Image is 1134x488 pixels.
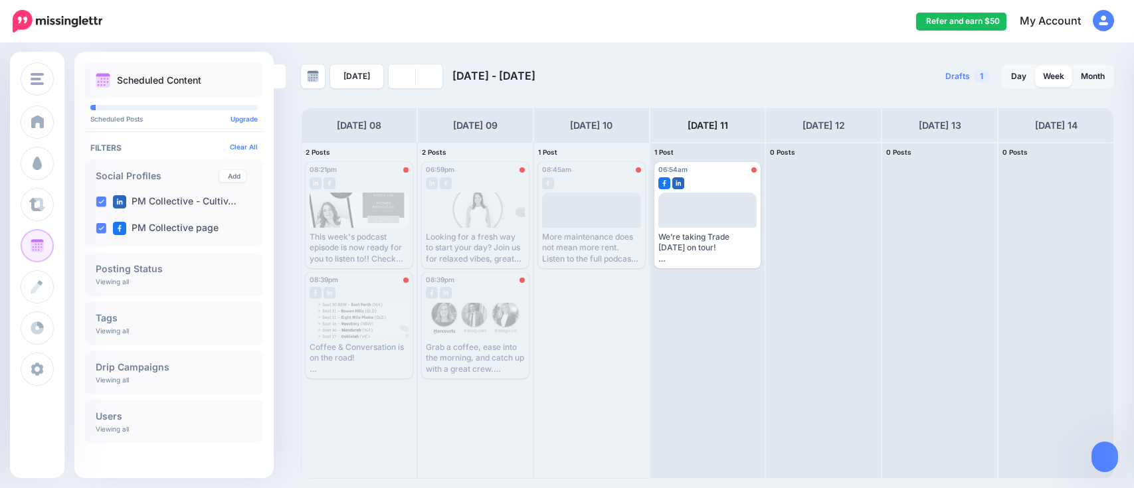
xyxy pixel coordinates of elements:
a: [DATE] [330,64,383,88]
div: Loading [573,222,610,240]
a: Add [219,170,246,182]
img: facebook-square.png [658,177,670,189]
h4: [DATE] 09 [453,118,498,133]
img: linkedin-grey-square.png [324,287,335,299]
div: Looking for a fresh way to start your day? Join us for relaxed vibes, great chats, and your morni... [426,232,525,264]
div: Loading [690,222,726,240]
div: Grab a coffee, ease into the morning, and catch up with a great crew. We’re keeping it chill no a... [426,342,525,374]
a: Day [1003,66,1034,87]
a: My Account [1006,5,1114,38]
span: 08:45am [542,165,571,173]
h4: [DATE] 14 [1035,118,1078,133]
img: menu.png [31,73,44,85]
p: Viewing all [96,327,129,335]
img: Missinglettr [13,10,102,33]
img: calendar.png [96,73,110,88]
span: Drafts [945,72,970,80]
h4: Filters [90,143,258,153]
img: linkedin-square.png [672,177,684,189]
p: Scheduled Posts [90,116,258,122]
h4: Tags [96,313,252,323]
a: Upgrade [231,115,258,123]
img: facebook-grey-square.png [324,177,335,189]
span: 2 Posts [422,148,446,156]
h4: [DATE] 11 [688,118,728,133]
span: 08:39pm [310,276,338,284]
p: Viewing all [96,376,129,384]
span: 2 Posts [306,148,330,156]
span: 1 Post [538,148,557,156]
img: linkedin-grey-square.png [426,177,438,189]
span: 0 Posts [770,148,795,156]
span: 08:39pm [426,276,454,284]
a: Month [1073,66,1113,87]
p: Viewing all [96,425,129,433]
p: Viewing all [96,278,129,285]
span: 1 Post [654,148,674,156]
a: Week [1035,66,1072,87]
h4: Social Profiles [96,171,219,181]
span: 08:21pm [310,165,337,173]
h4: Users [96,412,252,421]
img: facebook-square.png [113,222,126,235]
a: Refer and earn $50 [916,13,1006,31]
img: facebook-grey-square.png [542,177,554,189]
label: PM Collective page [113,222,219,235]
span: [DATE] - [DATE] [452,69,535,82]
img: linkedin-grey-square.png [310,177,322,189]
h4: [DATE] 12 [803,118,845,133]
img: facebook-grey-square.png [426,287,438,299]
span: 0 Posts [1002,148,1028,156]
div: More maintenance does not mean more rent. Listen to the full podcast with [PERSON_NAME] from Plum... [542,232,641,264]
img: linkedin-square.png [113,195,126,208]
h4: [DATE] 08 [337,118,381,133]
div: This week's podcast episode is now ready for you to listen to!! Check out our chat with [PERSON_N... [310,232,409,264]
a: Clear All [230,143,258,151]
img: facebook-grey-square.png [310,287,322,299]
p: Scheduled Content [117,76,201,85]
h4: Drip Campaigns [96,363,252,372]
h4: Posting Status [96,264,252,274]
h4: [DATE] 13 [919,118,961,133]
h4: [DATE] 10 [570,118,613,133]
label: PM Collective - Cultiv… [113,195,236,208]
div: Coffee & Conversation is on the road! We’re bringing good chats, great company, and warm brews ac... [310,342,409,374]
div: We’re taking Trade [DATE] on tour! Following the success of our WA event, [PERSON_NAME] & [PERSON... [658,232,757,264]
span: 06:59pm [426,165,454,173]
span: 0 Posts [886,148,911,156]
a: Drafts1 [937,64,998,88]
span: 1 [973,70,990,82]
img: calendar-grey-darker.png [307,70,319,82]
img: facebook-grey-square.png [440,177,452,189]
span: 06:54am [658,165,688,173]
img: linkedin-grey-square.png [440,287,452,299]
